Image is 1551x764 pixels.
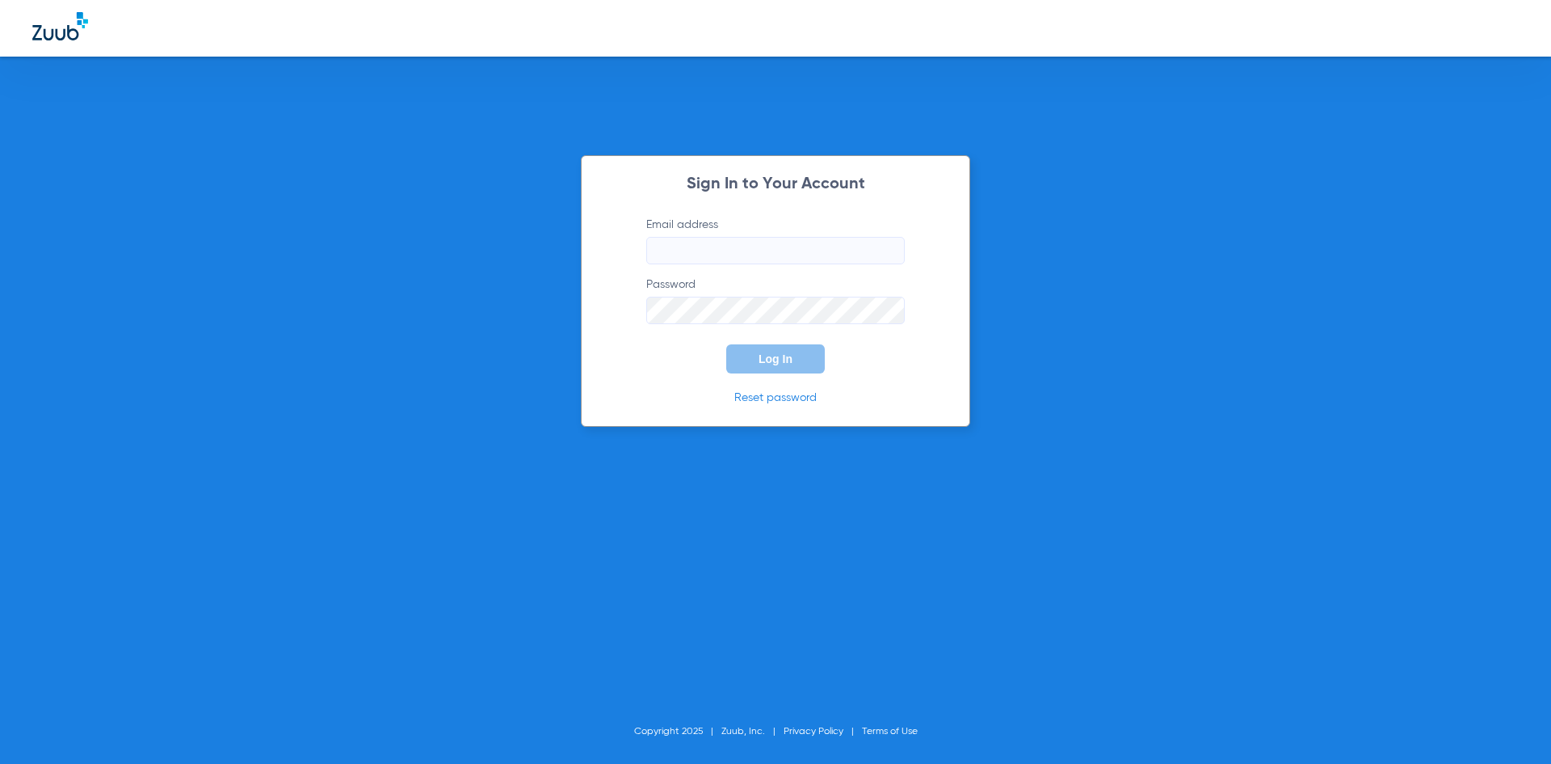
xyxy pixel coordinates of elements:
[726,344,825,374] button: Log In
[759,352,792,365] span: Log In
[734,392,817,403] a: Reset password
[862,727,918,737] a: Terms of Use
[32,12,88,40] img: Zuub Logo
[646,217,905,264] label: Email address
[646,237,905,264] input: Email address
[634,724,721,740] li: Copyright 2025
[784,727,843,737] a: Privacy Policy
[1470,686,1551,764] iframe: Chat Widget
[646,276,905,324] label: Password
[646,297,905,324] input: Password
[721,724,784,740] li: Zuub, Inc.
[622,176,929,192] h2: Sign In to Your Account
